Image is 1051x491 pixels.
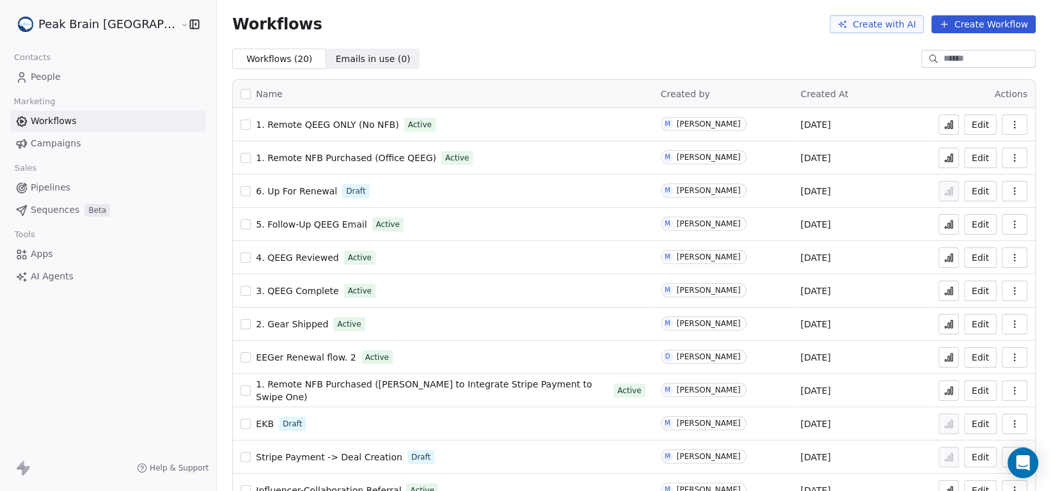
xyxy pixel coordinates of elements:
span: Tools [9,225,40,244]
div: M [665,219,670,229]
span: [DATE] [800,318,830,331]
span: Active [348,285,372,297]
a: 3. QEEG Complete [256,284,338,297]
div: [PERSON_NAME] [677,153,741,162]
a: SequencesBeta [10,199,206,221]
a: EEGer Renewal flow. 2 [256,351,356,364]
div: M [665,451,670,462]
span: Help & Support [150,463,209,473]
button: Edit [964,414,997,434]
div: M [665,252,670,262]
span: Marketing [8,92,61,111]
a: 1. Remote QEEG ONLY (No NFB) [256,118,399,131]
button: Create Workflow [931,15,1036,33]
span: 2. Gear Shipped [256,319,328,329]
div: [PERSON_NAME] [677,186,741,195]
div: D [665,352,670,362]
span: Beta [84,204,110,217]
span: Active [617,385,641,396]
div: [PERSON_NAME] [677,452,741,461]
button: Create with AI [830,15,924,33]
span: Draft [411,451,431,463]
span: 3. QEEG Complete [256,286,338,296]
div: Open Intercom Messenger [1008,448,1038,478]
button: Edit [964,148,997,168]
a: 1. Remote NFB Purchased (Office QEEG) [256,152,436,164]
span: Created At [800,89,848,99]
span: Sequences [31,203,79,217]
span: Apps [31,247,53,261]
span: Name [256,88,282,101]
div: M [665,185,670,196]
img: Peak%20Brain%20Logo.png [18,17,33,32]
span: Sales [9,159,42,178]
span: AI Agents [31,270,74,283]
span: [DATE] [800,218,830,231]
a: Workflows [10,111,206,132]
a: 6. Up For Renewal [256,185,337,198]
button: Edit [964,380,997,401]
div: M [665,418,670,428]
a: People [10,66,206,88]
div: [PERSON_NAME] [677,253,741,261]
span: Pipelines [31,181,70,194]
span: 6. Up For Renewal [256,186,337,196]
div: M [665,119,670,129]
div: M [665,318,670,329]
a: Stripe Payment -> Deal Creation [256,451,402,464]
a: 5. Follow-Up QEEG Email [256,218,367,231]
a: Pipelines [10,177,206,198]
span: 5. Follow-Up QEEG Email [256,219,367,230]
a: Campaigns [10,133,206,154]
span: Emails in use ( 0 ) [336,52,411,66]
div: [PERSON_NAME] [677,219,741,228]
button: Edit [964,281,997,301]
a: 1. Remote NFB Purchased ([PERSON_NAME] to Integrate Stripe Payment to Swipe One) [256,378,608,403]
button: Edit [964,114,997,135]
span: Workflows [232,15,322,33]
span: EKB [256,419,274,429]
span: Active [408,119,432,130]
span: 1. Remote NFB Purchased ([PERSON_NAME] to Integrate Stripe Payment to Swipe One) [256,379,592,402]
span: Active [376,219,400,230]
button: Edit [964,314,997,334]
button: Edit [964,347,997,368]
a: AI Agents [10,266,206,287]
div: [PERSON_NAME] [677,386,741,394]
div: [PERSON_NAME] [677,286,741,295]
span: EEGer Renewal flow. 2 [256,352,356,362]
span: Draft [283,418,302,430]
span: [DATE] [800,351,830,364]
button: Edit [964,247,997,268]
button: Edit [964,447,997,467]
span: 4. QEEG Reviewed [256,253,338,263]
span: Peak Brain [GEOGRAPHIC_DATA] [38,16,177,33]
div: M [665,285,670,295]
div: M [665,152,670,162]
a: Help & Support [137,463,209,473]
span: Active [445,152,469,164]
div: M [665,385,670,395]
span: Contacts [8,48,56,67]
span: [DATE] [800,284,830,297]
a: 4. QEEG Reviewed [256,251,338,264]
span: [DATE] [800,451,830,464]
div: [PERSON_NAME] [677,120,741,129]
span: Stripe Payment -> Deal Creation [256,452,402,462]
button: Edit [964,214,997,235]
div: [PERSON_NAME] [677,319,741,328]
span: [DATE] [800,251,830,264]
span: 1. Remote QEEG ONLY (No NFB) [256,120,399,130]
span: Active [348,252,372,263]
a: Apps [10,244,206,265]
